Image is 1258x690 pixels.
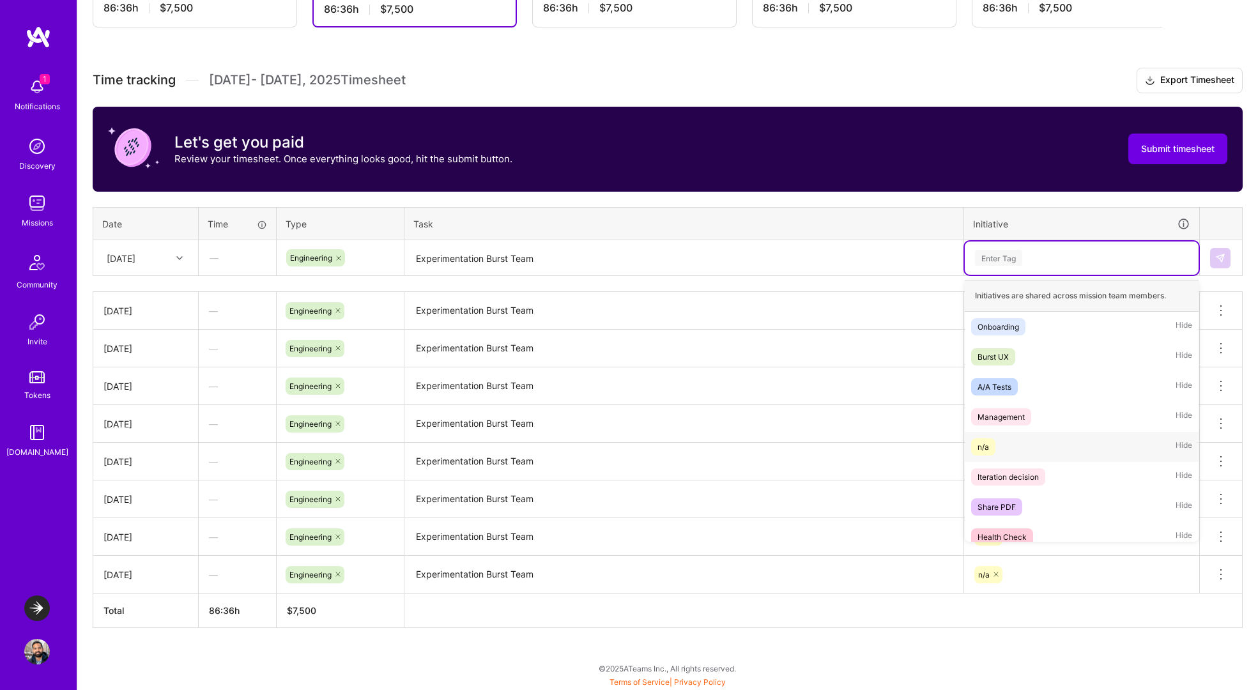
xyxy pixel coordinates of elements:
th: $7,500 [277,594,404,628]
div: — [199,445,276,479]
div: Burst UX [978,350,1009,364]
img: coin [108,122,159,173]
textarea: Experimentation Burst Team [406,293,962,329]
div: Initiative [973,217,1190,231]
th: Total [93,594,199,628]
img: tokens [29,371,45,383]
span: Engineering [289,344,332,353]
textarea: Experimentation Burst Team [406,444,962,479]
div: [DATE] [104,342,188,355]
div: Tokens [24,388,50,402]
img: Invite [24,309,50,335]
div: — [199,482,276,516]
div: Time [208,217,267,231]
span: n/a [978,570,990,579]
button: Submit timesheet [1128,134,1227,164]
div: [DATE] [104,379,188,393]
span: Engineering [289,532,332,542]
div: Invite [27,335,47,348]
span: Time tracking [93,72,176,88]
span: $7,500 [160,1,193,15]
img: Community [22,247,52,278]
span: Engineering [289,306,332,316]
div: — [199,558,276,592]
div: Missions [22,216,53,229]
div: [DATE] [104,568,188,581]
span: $7,500 [819,1,852,15]
textarea: Experimentation Burst Team [406,406,962,441]
div: 86:36 h [763,1,946,15]
th: Date [93,207,199,240]
div: Enter Tag [975,248,1022,268]
span: Engineering [289,570,332,579]
span: n/a [978,532,990,542]
img: User Avatar [24,639,50,664]
img: guide book [24,420,50,445]
div: Health Check [978,530,1027,544]
div: A/A Tests [978,380,1011,394]
span: Hide [1176,318,1192,335]
img: LaunchDarkly: Experimentation Delivery Team [24,595,50,621]
span: Engineering [289,419,332,429]
div: 86:36 h [104,1,286,15]
h3: Let's get you paid [174,133,512,152]
span: $7,500 [380,3,413,16]
span: Hide [1176,468,1192,486]
div: [DATE] [104,304,188,318]
th: Type [277,207,404,240]
div: — [199,369,276,403]
div: © 2025 ATeams Inc., All rights reserved. [77,652,1258,684]
div: 86:36 h [324,3,505,16]
div: — [199,332,276,365]
span: Hide [1176,528,1192,546]
a: Privacy Policy [674,677,726,687]
div: — [199,241,275,275]
img: discovery [24,134,50,159]
img: logo [26,26,51,49]
div: Community [17,278,58,291]
span: Submit timesheet [1141,142,1215,155]
a: User Avatar [21,639,53,664]
th: 86:36h [199,594,277,628]
div: — [199,407,276,441]
span: Hide [1176,498,1192,516]
span: Engineering [289,494,332,504]
img: bell [24,74,50,100]
i: icon Download [1145,74,1155,88]
textarea: Experimentation Burst Team [406,369,962,404]
textarea: Experimentation Burst Team [406,241,962,275]
div: [DATE] [104,417,188,431]
textarea: Experimentation Burst Team [406,482,962,517]
div: [DATE] [107,251,135,264]
div: — [199,520,276,554]
span: $7,500 [1039,1,1072,15]
div: 86:36 h [543,1,726,15]
img: teamwork [24,190,50,216]
span: Engineering [290,253,332,263]
div: [DOMAIN_NAME] [6,445,68,459]
div: Discovery [19,159,56,172]
div: [DATE] [104,493,188,506]
textarea: Experimentation Burst Team [406,519,962,555]
span: Hide [1176,408,1192,425]
div: Management [978,410,1025,424]
div: 86:36 h [983,1,1165,15]
p: Review your timesheet. Once everything looks good, hit the submit button. [174,152,512,165]
span: | [610,677,726,687]
div: Notifications [15,100,60,113]
span: 1 [40,74,50,84]
span: Hide [1176,438,1192,456]
div: [DATE] [104,530,188,544]
div: — [199,294,276,328]
a: LaunchDarkly: Experimentation Delivery Team [21,595,53,621]
div: Share PDF [978,500,1016,514]
a: Terms of Service [610,677,670,687]
div: Iteration decision [978,470,1039,484]
span: Hide [1176,348,1192,365]
div: [DATE] [104,455,188,468]
span: Hide [1176,378,1192,395]
button: Export Timesheet [1137,68,1243,93]
textarea: Experimentation Burst Team [406,557,962,592]
div: Onboarding [978,320,1019,333]
span: $7,500 [599,1,633,15]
